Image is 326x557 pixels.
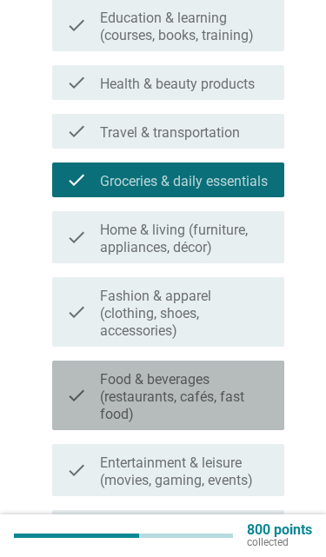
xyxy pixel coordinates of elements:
[100,371,270,423] label: Food & beverages (restaurants, cafés, fast food)
[66,284,87,340] i: check
[100,76,255,93] label: Health & beauty products
[66,451,87,489] i: check
[100,454,270,489] label: Entertainment & leisure (movies, gaming, events)
[247,536,312,548] p: collected
[100,124,240,142] label: Travel & transportation
[247,524,312,536] p: 800 points
[66,218,87,256] i: check
[66,72,87,93] i: check
[66,121,87,142] i: check
[66,169,87,190] i: check
[66,6,87,44] i: check
[100,222,270,256] label: Home & living (furniture, appliances, décor)
[100,173,268,190] label: Groceries & daily essentials
[66,368,87,423] i: check
[100,288,270,340] label: Fashion & apparel (clothing, shoes, accessories)
[100,10,270,44] label: Education & learning (courses, books, training)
